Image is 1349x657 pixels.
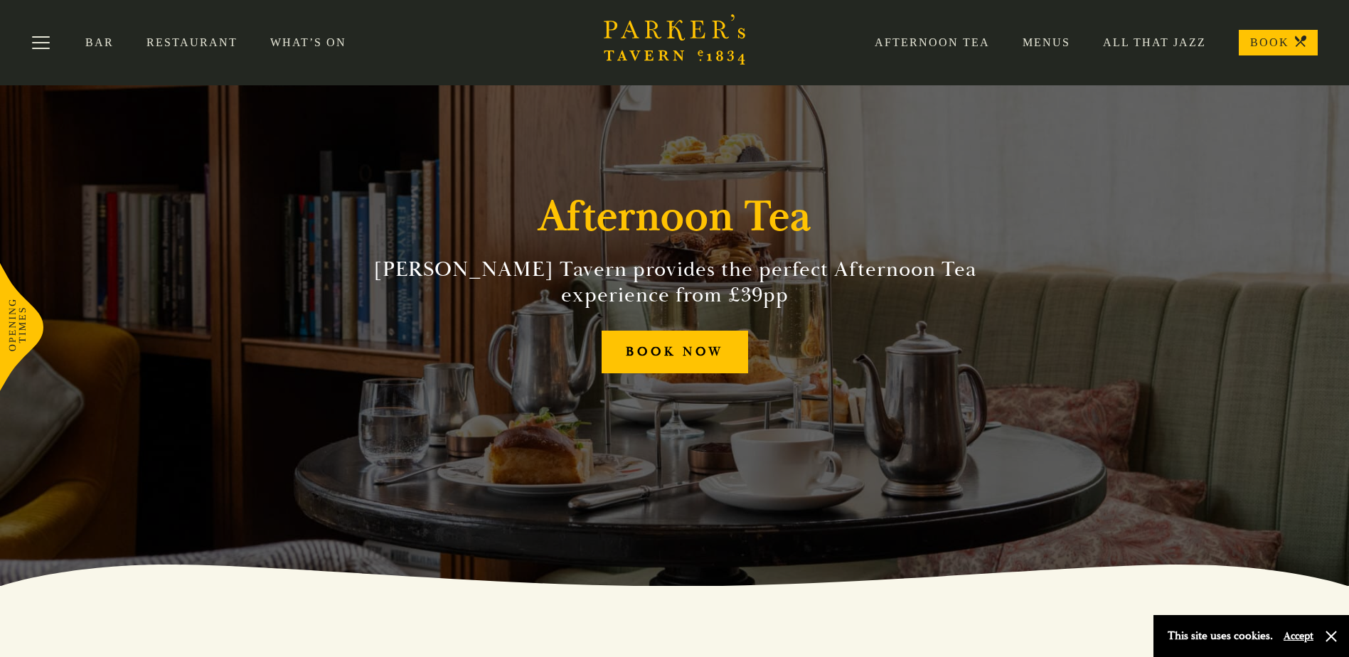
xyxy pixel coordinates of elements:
[538,191,811,242] h1: Afternoon Tea
[1324,629,1338,643] button: Close and accept
[602,331,748,374] a: BOOK NOW
[1284,629,1313,643] button: Accept
[1168,626,1273,646] p: This site uses cookies.
[351,257,999,308] h2: [PERSON_NAME] Tavern provides the perfect Afternoon Tea experience from £39pp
